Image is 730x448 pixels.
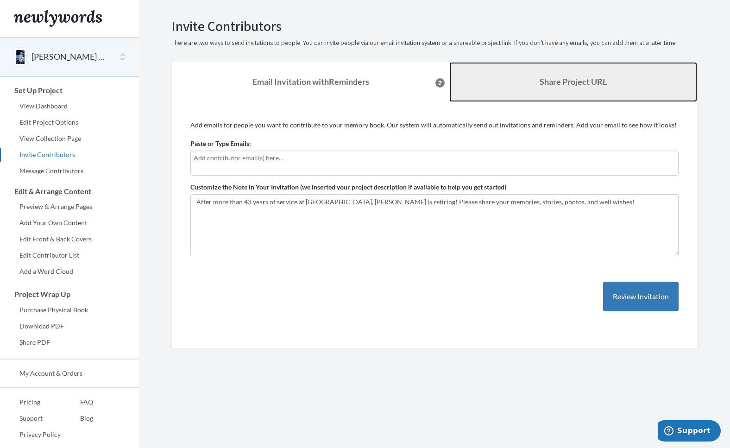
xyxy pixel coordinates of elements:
[190,139,251,148] label: Paste or Type Emails:
[603,282,679,312] button: Review Invitation
[14,10,102,27] img: Newlywords logo
[252,76,369,87] strong: Email Invitation with Reminders
[61,395,93,409] a: FAQ
[0,86,139,95] h3: Set Up Project
[61,411,93,425] a: Blog
[171,38,698,48] p: There are two ways to send invitations to people. You can invite people via our email invitation ...
[0,187,139,196] h3: Edit & Arrange Content
[31,51,107,63] button: [PERSON_NAME] Retirement
[171,19,698,34] h2: Invite Contributors
[190,183,506,192] label: Customize the Note in Your Invitation (we inserted your project description if available to help ...
[194,153,675,163] input: Add contributor email(s) here...
[658,420,721,443] iframe: Opens a widget where you can chat to one of our agents
[190,194,679,256] textarea: After more than 43 years of service at [GEOGRAPHIC_DATA], [PERSON_NAME] is retiring! Please share...
[0,290,139,298] h3: Project Wrap Up
[190,120,679,130] p: Add emails for people you want to contribute to your memory book. Our system will automatically s...
[540,76,607,87] b: Share Project URL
